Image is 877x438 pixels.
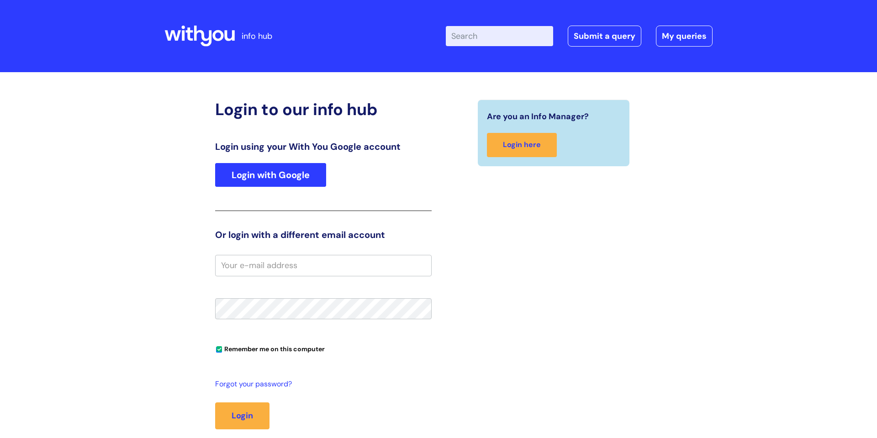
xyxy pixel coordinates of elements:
[487,109,589,124] span: Are you an Info Manager?
[215,378,427,391] a: Forgot your password?
[242,29,272,43] p: info hub
[216,347,222,353] input: Remember me on this computer
[215,100,432,119] h2: Login to our info hub
[215,141,432,152] h3: Login using your With You Google account
[215,229,432,240] h3: Or login with a different email account
[215,343,325,353] label: Remember me on this computer
[215,163,326,187] a: Login with Google
[215,255,432,276] input: Your e-mail address
[656,26,713,47] a: My queries
[487,133,557,157] a: Login here
[446,26,553,46] input: Search
[215,341,432,356] div: You can uncheck this option if you're logging in from a shared device
[568,26,641,47] a: Submit a query
[215,402,269,429] button: Login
